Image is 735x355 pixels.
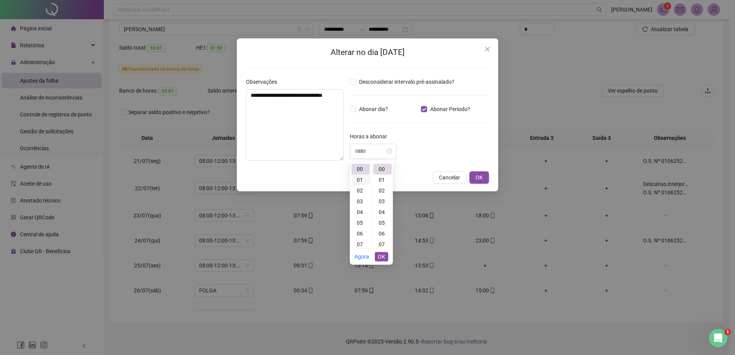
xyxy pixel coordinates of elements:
[373,196,392,207] div: 03
[351,228,370,239] div: 06
[350,132,392,141] label: Horas a abonar
[351,239,370,250] div: 07
[373,228,392,239] div: 06
[484,46,491,52] span: close
[356,105,391,113] span: Abonar dia?
[351,207,370,217] div: 04
[351,217,370,228] div: 05
[725,329,731,335] span: 1
[378,252,385,261] span: OK
[476,173,483,182] span: OK
[356,78,457,86] span: Desconsiderar intervalo pré-assinalado?
[481,43,494,55] button: Close
[375,252,388,261] button: OK
[351,196,370,207] div: 03
[351,174,370,185] div: 01
[433,171,466,184] button: Cancelar
[246,78,282,86] label: Observações
[709,329,727,347] iframe: Intercom live chat
[373,239,392,250] div: 07
[427,105,473,113] span: Abonar Período?
[354,254,369,260] a: Agora
[373,217,392,228] div: 05
[373,174,392,185] div: 01
[373,164,392,174] div: 00
[373,185,392,196] div: 02
[351,185,370,196] div: 02
[351,164,370,174] div: 00
[439,173,460,182] span: Cancelar
[469,171,489,184] button: OK
[246,46,489,59] h2: Alterar no dia [DATE]
[373,207,392,217] div: 04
